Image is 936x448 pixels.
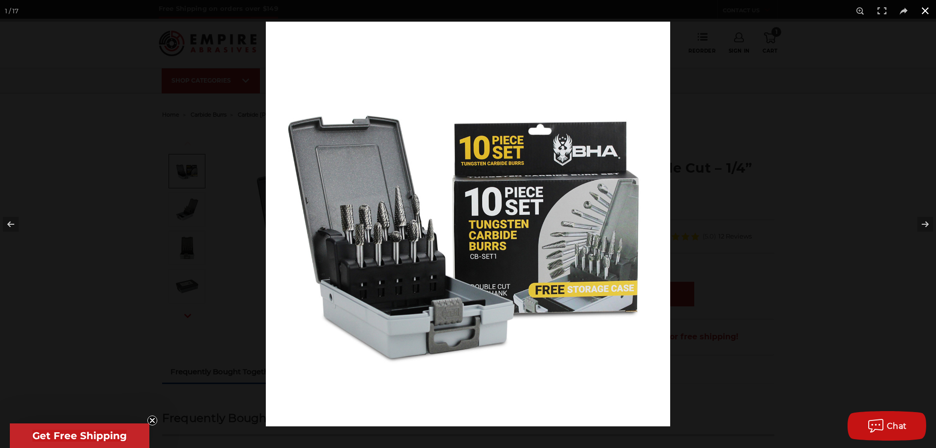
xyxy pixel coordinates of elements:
button: Chat [848,411,926,441]
span: Get Free Shipping [32,430,127,442]
button: Next (arrow right) [902,200,936,249]
span: Chat [887,421,907,431]
img: 10-pack-double-cut-tungsten-carbide-burrs-case-bha__57697.1678293822.jpg [266,22,670,426]
button: Close teaser [147,416,157,425]
div: Get Free ShippingClose teaser [10,423,149,448]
